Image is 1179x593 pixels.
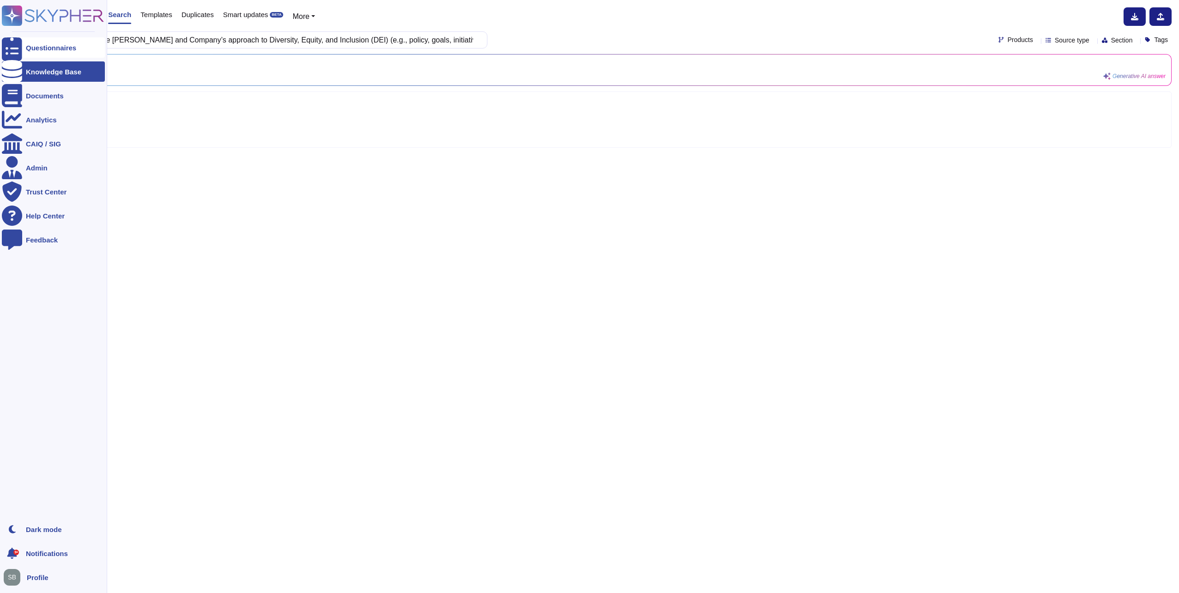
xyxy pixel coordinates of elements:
[223,11,268,18] span: Smart updates
[270,12,283,18] div: BETA
[292,12,309,20] span: More
[2,37,105,58] a: Questionnaires
[2,206,105,226] a: Help Center
[2,61,105,82] a: Knowledge Base
[1111,37,1133,43] span: Section
[26,236,58,243] div: Feedback
[26,164,48,171] div: Admin
[2,157,105,178] a: Admin
[26,68,81,75] div: Knowledge Base
[1055,37,1089,43] span: Source type
[1112,73,1166,79] span: Generative AI answer
[26,140,61,147] div: CAIQ / SIG
[2,182,105,202] a: Trust Center
[2,230,105,250] a: Feedback
[26,526,62,533] div: Dark mode
[26,116,57,123] div: Analytics
[26,188,67,195] div: Trust Center
[13,550,19,555] div: 9+
[36,32,478,48] input: Search a question or template...
[2,109,105,130] a: Analytics
[292,11,315,22] button: More
[108,11,131,18] span: Search
[2,85,105,106] a: Documents
[26,44,76,51] div: Questionnaires
[1008,36,1033,43] span: Products
[26,92,64,99] div: Documents
[140,11,172,18] span: Templates
[26,550,68,557] span: Notifications
[2,133,105,154] a: CAIQ / SIG
[27,574,49,581] span: Profile
[182,11,214,18] span: Duplicates
[4,569,20,586] img: user
[37,60,1166,67] span: Generating answer...
[26,212,65,219] div: Help Center
[1154,36,1168,43] span: Tags
[2,567,27,587] button: user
